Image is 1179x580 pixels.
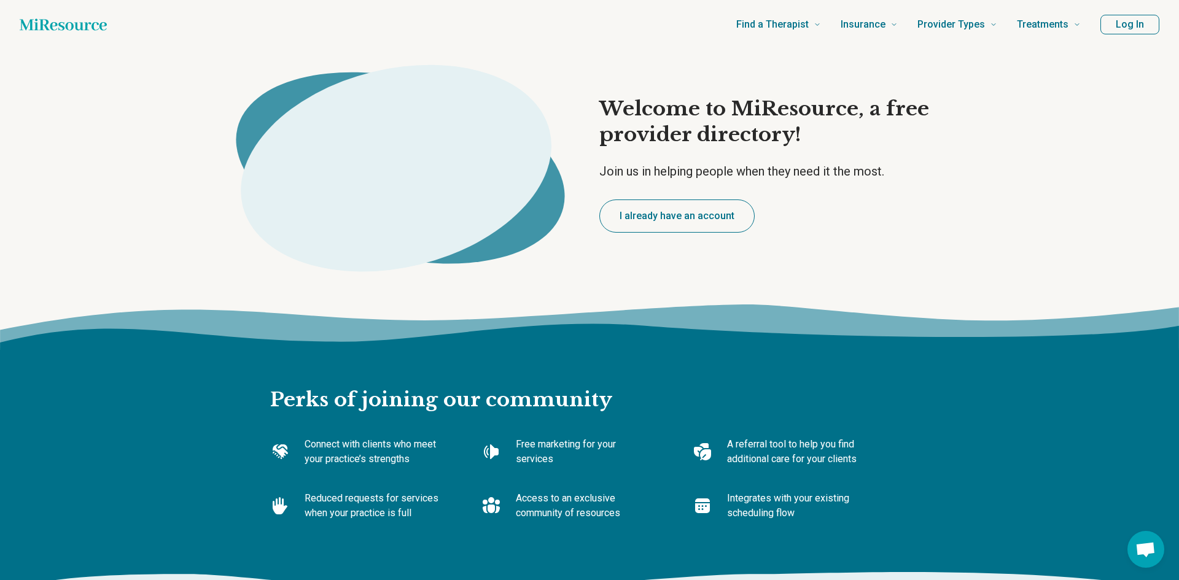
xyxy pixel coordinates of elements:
[841,16,885,33] span: Insurance
[516,491,653,520] p: Access to an exclusive community of resources
[599,96,963,147] h1: Welcome to MiResource, a free provider directory!
[516,437,653,466] p: Free marketing for your services
[1100,15,1159,34] button: Log In
[599,199,755,233] button: I already have an account
[305,491,442,520] p: Reduced requests for services when your practice is full
[727,491,865,520] p: Integrates with your existing scheduling flow
[20,12,107,37] a: Home page
[736,16,809,33] span: Find a Therapist
[1127,531,1164,568] div: Open chat
[1017,16,1068,33] span: Treatments
[599,163,963,180] p: Join us in helping people when they need it the most.
[727,437,865,466] p: A referral tool to help you find additional care for your clients
[305,437,442,466] p: Connect with clients who meet your practice’s strengths
[270,348,909,413] h2: Perks of joining our community
[917,16,985,33] span: Provider Types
